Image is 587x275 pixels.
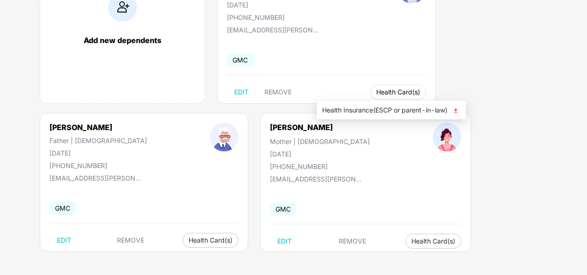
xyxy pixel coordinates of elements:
[411,239,455,244] span: Health Card(s)
[270,123,333,132] div: [PERSON_NAME]
[49,137,147,144] div: Father | [DEMOGRAPHIC_DATA]
[227,53,253,67] span: GMC
[210,123,238,151] img: profileImage
[183,233,238,248] button: Health Card(s)
[370,85,426,100] button: Health Card(s)
[227,13,335,21] div: [PHONE_NUMBER]
[277,237,292,245] span: EDIT
[57,237,71,244] span: EDIT
[110,233,152,248] button: REMOVE
[451,106,460,115] img: svg+xml;base64,PHN2ZyB4bWxucz0iaHR0cDovL3d3dy53My5vcmcvMjAwMC9zdmciIHhtbG5zOnhsaW5rPSJodHRwOi8vd3...
[433,123,461,151] img: profileImage
[49,162,147,169] div: [PHONE_NUMBER]
[339,237,366,245] span: REMOVE
[227,1,335,9] div: [DATE]
[264,88,292,96] span: REMOVE
[117,237,144,244] span: REMOVE
[322,105,460,115] span: Health Insurance(ESCP or parent-in-law)
[270,175,362,183] div: [EMAIL_ADDRESS][PERSON_NAME][DOMAIN_NAME]
[270,150,370,158] div: [DATE]
[49,233,79,248] button: EDIT
[227,85,256,100] button: EDIT
[270,234,299,249] button: EDIT
[405,234,461,249] button: Health Card(s)
[49,149,147,157] div: [DATE]
[270,137,370,145] div: Mother | [DEMOGRAPHIC_DATA]
[49,123,147,132] div: [PERSON_NAME]
[376,90,420,94] span: Health Card(s)
[49,174,142,182] div: [EMAIL_ADDRESS][PERSON_NAME][DOMAIN_NAME]
[189,238,232,243] span: Health Card(s)
[270,162,370,170] div: [PHONE_NUMBER]
[49,36,196,45] div: Add new dependents
[49,201,76,215] span: GMC
[257,85,299,100] button: REMOVE
[270,202,296,216] span: GMC
[227,26,319,34] div: [EMAIL_ADDRESS][PERSON_NAME][DOMAIN_NAME]
[331,234,373,249] button: REMOVE
[234,88,249,96] span: EDIT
